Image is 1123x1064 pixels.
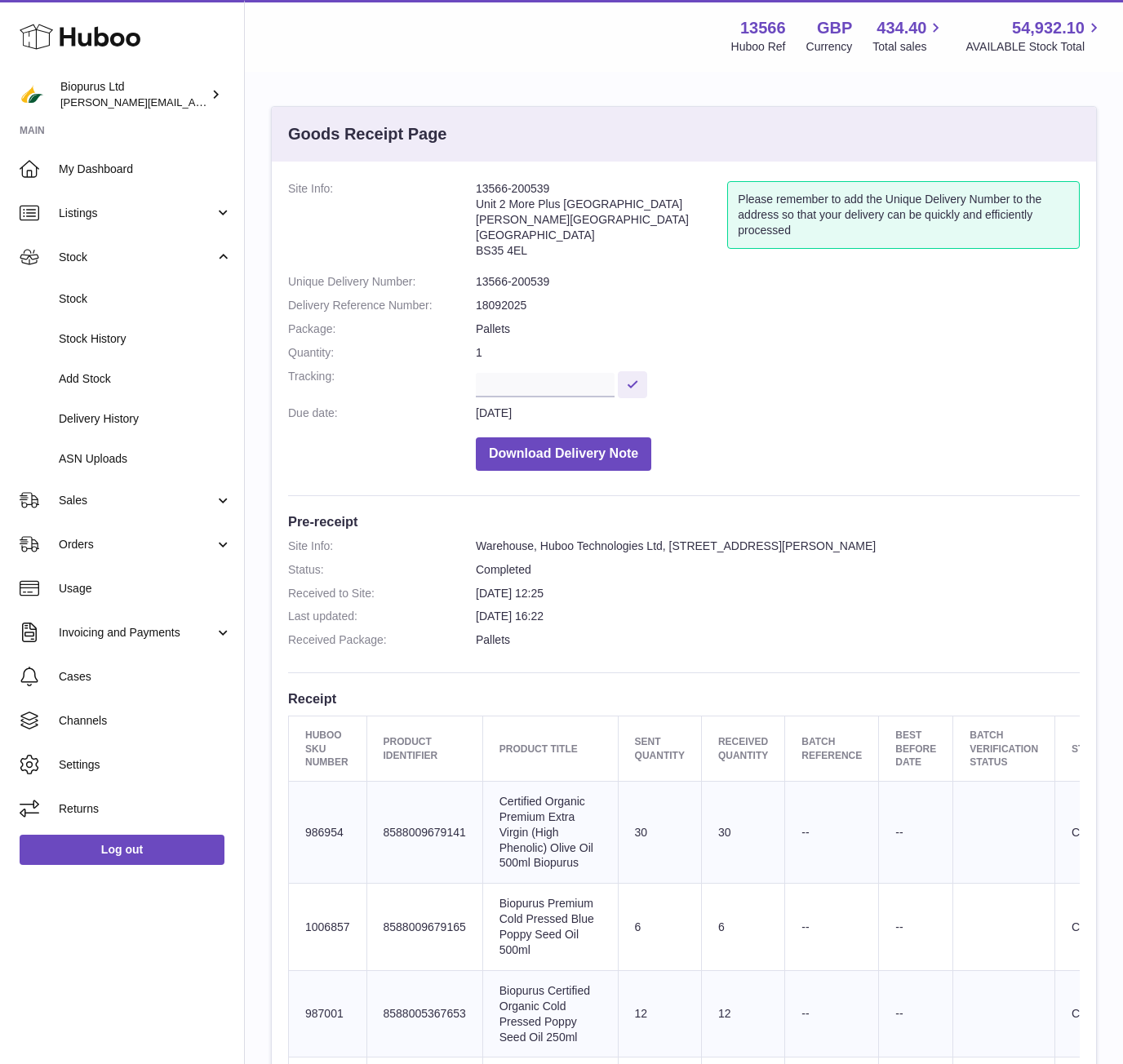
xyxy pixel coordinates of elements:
dd: 1 [476,345,1080,361]
div: Biopurus Ltd [60,79,207,110]
span: AVAILABLE Stock Total [965,39,1103,55]
span: Cases [59,669,232,685]
span: ASN Uploads [59,451,232,467]
address: 13566-200539 Unit 2 More Plus [GEOGRAPHIC_DATA] [PERSON_NAME][GEOGRAPHIC_DATA] [GEOGRAPHIC_DATA] ... [476,181,727,266]
dd: Pallets [476,632,1080,648]
span: Sales [59,493,215,508]
th: Batch Verification Status [953,716,1055,782]
h3: Receipt [288,689,1080,707]
dt: Received to Site: [288,586,476,601]
dt: Tracking: [288,369,476,397]
div: Huboo Ref [731,39,786,55]
strong: 13566 [740,17,786,39]
td: 30 [618,781,701,883]
td: 987001 [289,970,367,1057]
td: Biopurus Premium Cold Pressed Blue Poppy Seed Oil 500ml [482,884,618,971]
dt: Received Package: [288,632,476,648]
dd: [DATE] 16:22 [476,609,1080,624]
td: Certified Organic Premium Extra Virgin (High Phenolic) Olive Oil 500ml Biopurus [482,781,618,883]
td: -- [879,781,953,883]
td: -- [785,970,879,1057]
button: Download Delivery Note [476,437,651,471]
td: -- [879,970,953,1057]
span: Settings [59,757,232,773]
dd: Pallets [476,321,1080,337]
span: Orders [59,537,215,552]
span: Total sales [872,39,945,55]
dt: Site Info: [288,181,476,266]
dt: Due date: [288,406,476,421]
dd: Warehouse, Huboo Technologies Ltd, [STREET_ADDRESS][PERSON_NAME] [476,539,1080,554]
td: -- [879,884,953,971]
span: Stock History [59,331,232,347]
span: Listings [59,206,215,221]
span: [PERSON_NAME][EMAIL_ADDRESS][DOMAIN_NAME] [60,95,327,109]
dt: Site Info: [288,539,476,554]
td: 8588005367653 [366,970,482,1057]
th: Product title [482,716,618,782]
span: Stock [59,291,232,307]
a: 434.40 Total sales [872,17,945,55]
strong: GBP [817,17,852,39]
span: Delivery History [59,411,232,427]
td: 6 [618,884,701,971]
span: Usage [59,581,232,596]
span: Add Stock [59,371,232,387]
a: 54,932.10 AVAILABLE Stock Total [965,17,1103,55]
td: 12 [701,970,784,1057]
dd: 18092025 [476,298,1080,313]
dd: [DATE] 12:25 [476,586,1080,601]
td: -- [785,781,879,883]
dt: Package: [288,321,476,337]
th: Huboo SKU Number [289,716,367,782]
dt: Delivery Reference Number: [288,298,476,313]
div: Currency [806,39,853,55]
th: Sent Quantity [618,716,701,782]
td: 8588009679141 [366,781,482,883]
dd: Completed [476,562,1080,578]
dt: Unique Delivery Number: [288,274,476,290]
div: Please remember to add the Unique Delivery Number to the address so that your delivery can be qui... [727,181,1080,249]
td: -- [785,884,879,971]
th: Best Before Date [879,716,953,782]
td: 1006857 [289,884,367,971]
th: Received Quantity [701,716,784,782]
th: Batch Reference [785,716,879,782]
span: Stock [59,250,215,265]
td: 8588009679165 [366,884,482,971]
td: 986954 [289,781,367,883]
dd: 13566-200539 [476,274,1080,290]
td: Biopurus Certified Organic Cold Pressed Poppy Seed Oil 250ml [482,970,618,1057]
dt: Quantity: [288,345,476,361]
td: 12 [618,970,701,1057]
th: Product Identifier [366,716,482,782]
span: 434.40 [877,17,926,39]
td: 30 [701,781,784,883]
h3: Pre-receipt [288,512,1080,530]
a: Log out [20,835,224,864]
span: Returns [59,801,232,817]
dd: [DATE] [476,406,1080,421]
span: 54,932.10 [1012,17,1085,39]
span: My Dashboard [59,162,232,177]
span: Channels [59,713,232,729]
span: Invoicing and Payments [59,625,215,641]
dt: Last updated: [288,609,476,624]
h3: Goods Receipt Page [288,123,447,145]
td: 6 [701,884,784,971]
img: peter@biopurus.co.uk [20,82,44,107]
dt: Status: [288,562,476,578]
